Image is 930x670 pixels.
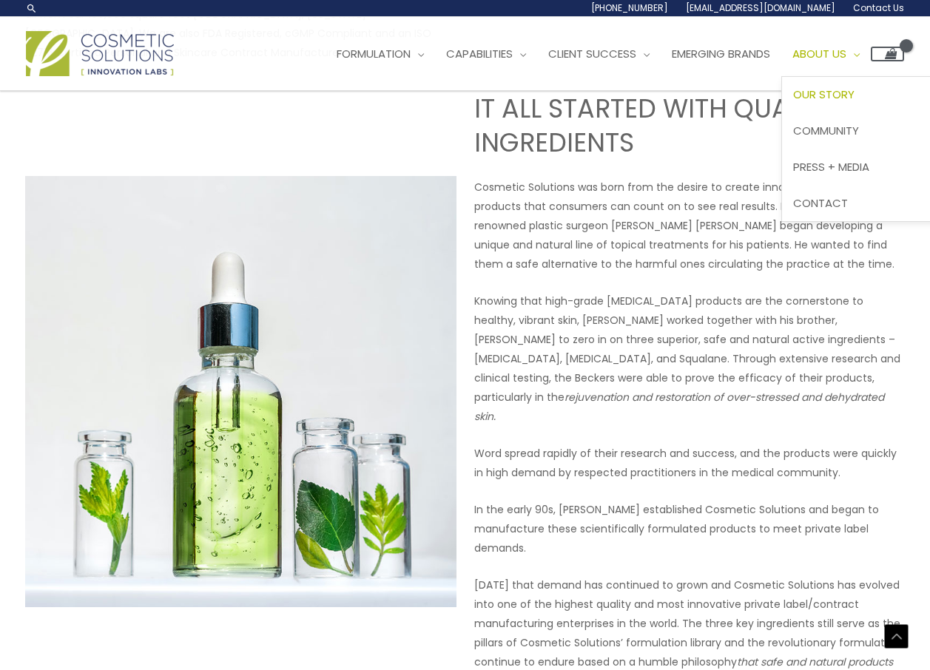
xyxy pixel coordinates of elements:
span: About Us [792,46,846,61]
a: Search icon link [26,2,38,14]
span: Press + Media [793,159,869,175]
span: Our Story [793,87,855,102]
span: Capabilities [446,46,513,61]
a: View Shopping Cart, empty [871,47,904,61]
span: Emerging Brands [672,46,770,61]
p: Knowing that high-grade [MEDICAL_DATA] products are the cornerstone to healthy, vibrant skin, [PE... [474,291,906,426]
span: Contact [793,195,848,211]
p: Word spread rapidly of their research and success, and the products were quickly in high demand b... [474,444,906,482]
span: Client Success [548,46,636,61]
span: Formulation [337,46,411,61]
a: Capabilities [435,32,537,76]
a: Emerging Brands [661,32,781,76]
img: Our Story image featuring squalane in a private label skincare boston round dropper bottle [25,176,456,607]
em: rejuvenation and restoration of over-stressed and dehydrated skin. [474,390,884,424]
p: In the early 90s, [PERSON_NAME] established Cosmetic Solutions and began to manufacture these sci... [474,500,906,558]
span: [PHONE_NUMBER] [591,1,668,14]
nav: Site Navigation [314,32,904,76]
span: [EMAIL_ADDRESS][DOMAIN_NAME] [686,1,835,14]
a: Formulation [326,32,435,76]
img: Cosmetic Solutions Logo [26,31,174,76]
p: Cosmetic Solutions was born from the desire to create innovative, quality products that consumers... [474,177,906,274]
h2: IT ALL STARTED WITH QUALITY INGREDIENTS [474,92,906,159]
span: Contact Us [853,1,904,14]
a: About Us [781,32,871,76]
span: Community [793,123,859,138]
a: Client Success [537,32,661,76]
